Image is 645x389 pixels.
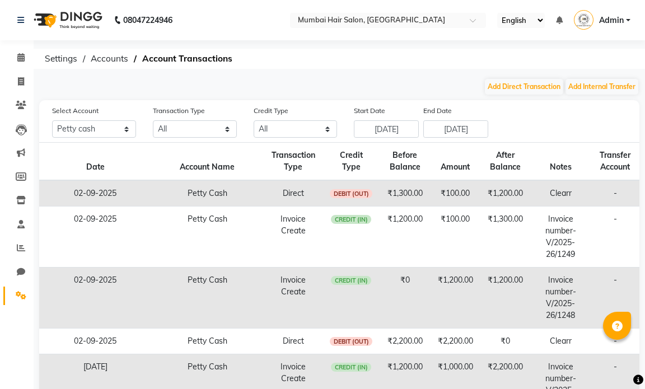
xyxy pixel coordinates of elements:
label: Credit Type [254,106,288,116]
th: After Balance [480,143,531,181]
span: CREDIT (IN) [331,215,371,224]
td: Direct [263,329,323,354]
td: Invoice Create [263,268,323,329]
img: logo [29,4,105,36]
img: Admin [574,10,593,30]
td: ₹1,200.00 [431,268,480,329]
td: ₹2,200.00 [379,329,431,354]
td: - [591,268,639,329]
td: ₹1,200.00 [480,268,531,329]
td: Clearr [531,329,591,354]
td: 02-09-2025 [39,329,151,354]
iframe: chat widget [598,344,634,378]
td: Petty Cash [151,180,263,207]
label: Start Date [354,106,385,116]
td: 02-09-2025 [39,268,151,329]
th: Transaction Type [263,143,323,181]
span: Account Transactions [137,49,238,69]
span: Accounts [85,49,134,69]
input: Start Date [354,120,419,138]
td: ₹1,300.00 [480,207,531,268]
th: Before Balance [379,143,431,181]
span: DEBIT (OUT) [330,337,372,346]
span: DEBIT (OUT) [330,189,372,198]
td: ₹2,200.00 [431,329,480,354]
td: - [591,180,639,207]
td: - [591,329,639,354]
button: Add Internal Transfer [565,79,638,95]
b: 08047224946 [123,4,172,36]
button: Add Direct Transaction [485,79,563,95]
td: ₹100.00 [431,180,480,207]
th: Transfer Account [591,143,639,181]
span: Admin [599,15,624,26]
label: Select Account [52,106,99,116]
td: Petty Cash [151,268,263,329]
td: ₹0 [379,268,431,329]
th: Notes [531,143,591,181]
td: Invoice number- V/2025-26/1249 [531,207,591,268]
td: Invoice number- V/2025-26/1248 [531,268,591,329]
span: CREDIT (IN) [331,363,371,372]
span: Settings [39,49,83,69]
th: Amount [431,143,480,181]
td: Clearr [531,180,591,207]
input: End Date [423,120,488,138]
td: Petty Cash [151,207,263,268]
label: End Date [423,106,452,116]
td: Petty Cash [151,329,263,354]
span: CREDIT (IN) [331,276,371,285]
td: ₹1,300.00 [379,180,431,207]
td: ₹100.00 [431,207,480,268]
td: ₹0 [480,329,531,354]
td: ₹1,200.00 [379,207,431,268]
th: Credit Type [323,143,379,181]
td: - [591,207,639,268]
td: 02-09-2025 [39,207,151,268]
td: Invoice Create [263,207,323,268]
th: Date [39,143,151,181]
td: 02-09-2025 [39,180,151,207]
td: ₹1,200.00 [480,180,531,207]
th: Account Name [151,143,263,181]
label: Transaction Type [153,106,205,116]
td: Direct [263,180,323,207]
